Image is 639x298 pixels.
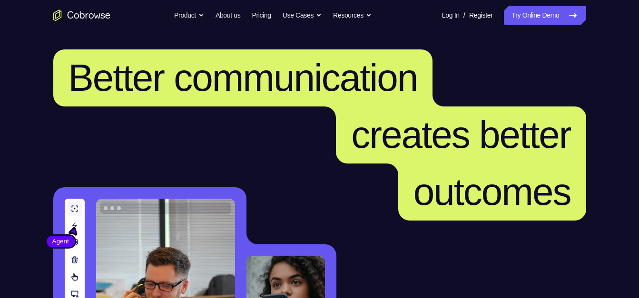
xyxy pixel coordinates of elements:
span: Agent [47,237,75,246]
button: Resources [333,6,372,25]
span: Better communication [69,57,418,99]
a: Try Online Demo [504,6,586,25]
a: About us [216,6,240,25]
button: Product [174,6,204,25]
a: Pricing [252,6,271,25]
a: Register [469,6,492,25]
span: creates better [351,114,570,156]
button: Use Cases [283,6,322,25]
a: Go to the home page [53,10,110,21]
a: Log In [442,6,460,25]
span: outcomes [413,171,571,213]
span: / [463,10,465,21]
